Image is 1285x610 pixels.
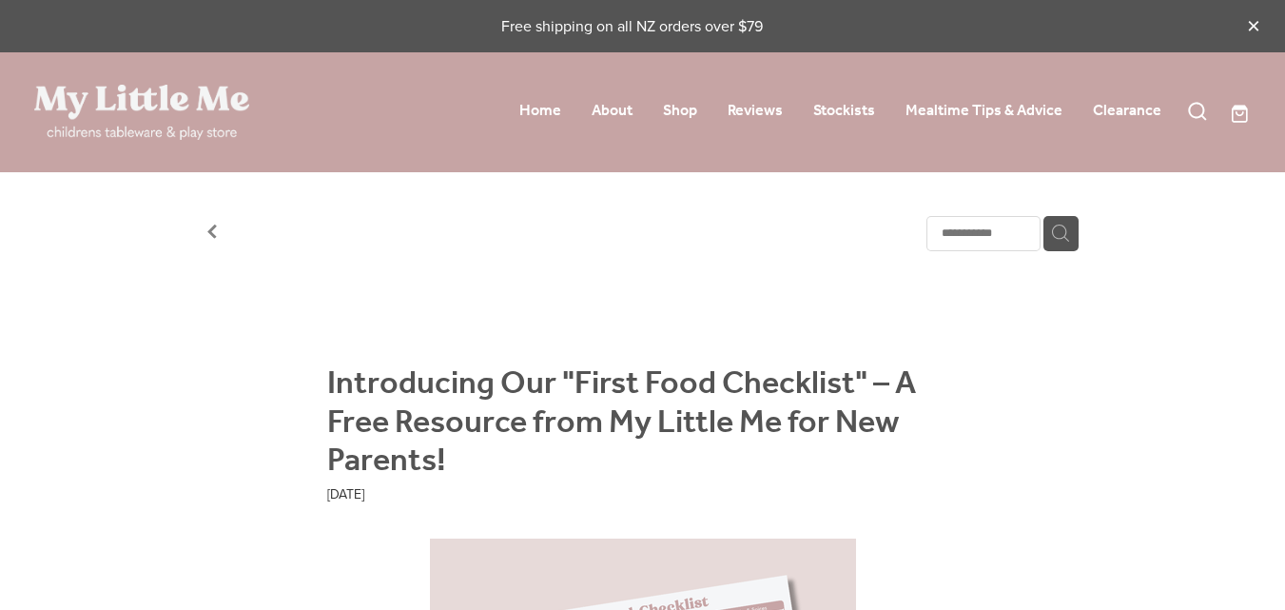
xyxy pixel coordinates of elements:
h1: Introducing Our "First Food Checklist" – A Free Resource from My Little Me for New Parents! [327,365,959,483]
div: [DATE] [327,483,959,504]
a: Mealtime Tips & Advice [905,96,1062,126]
a: About [592,96,633,126]
a: Clearance [1093,96,1161,126]
a: Home [519,96,561,126]
a: Reviews [728,96,783,126]
a: My Little Me Ltd homepage [34,85,278,140]
p: Free shipping on all NZ orders over $79 [34,15,1231,36]
a: Stockists [813,96,875,126]
a: Shop [663,96,697,126]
